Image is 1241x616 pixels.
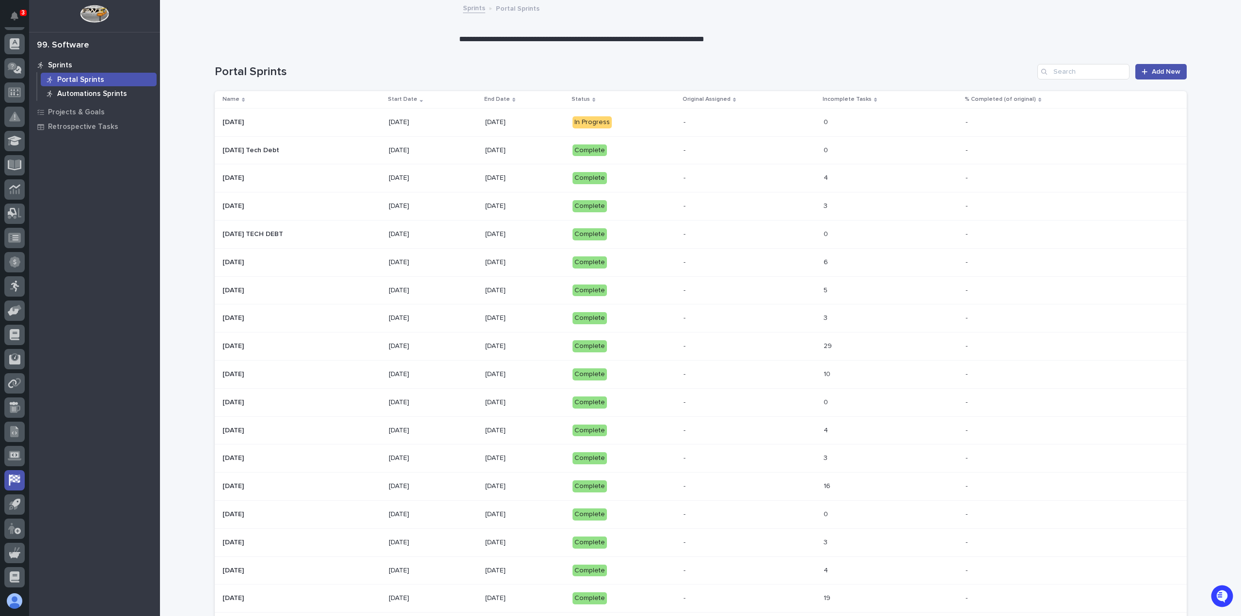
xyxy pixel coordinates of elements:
[573,592,607,604] div: Complete
[573,144,607,157] div: Complete
[573,228,607,240] div: Complete
[215,276,1187,304] tr: [DATE][DATE] [DATE][DATE]Complete-- 55 --
[389,398,477,407] p: [DATE]
[10,9,29,29] img: Stacker
[485,482,565,490] p: [DATE]
[223,340,246,350] p: [DATE]
[80,5,109,23] img: Workspace Logo
[389,314,477,322] p: [DATE]
[215,528,1187,556] tr: [DATE][DATE] [DATE][DATE]Complete-- 33 --
[966,565,970,575] p: -
[12,12,25,27] div: Notifications3
[684,228,687,238] p: -
[215,361,1187,389] tr: [DATE][DATE] [DATE][DATE]Complete-- 1010 --
[966,200,970,210] p: -
[573,565,607,577] div: Complete
[165,111,176,122] button: Start new chat
[824,425,830,435] p: 4
[966,425,970,435] p: -
[684,425,687,435] p: -
[389,482,477,490] p: [DATE]
[966,340,970,350] p: -
[96,179,117,187] span: Pylon
[389,567,477,575] p: [DATE]
[215,304,1187,332] tr: [DATE][DATE] [DATE][DATE]Complete-- 33 --
[215,332,1187,361] tr: [DATE][DATE] [DATE][DATE]Complete-- 2929 --
[215,501,1187,529] tr: [DATE][DATE] [DATE][DATE]Complete-- 00 --
[215,136,1187,164] tr: [DATE] Tech Debt[DATE] Tech Debt [DATE][DATE]Complete-- 00 --
[684,452,687,462] p: -
[223,592,246,602] p: [DATE]
[573,340,607,352] div: Complete
[485,202,565,210] p: [DATE]
[1037,64,1130,79] input: Search
[6,152,57,169] a: 📖Help Docs
[823,94,872,105] p: Incomplete Tasks
[684,256,687,267] p: -
[389,230,477,238] p: [DATE]
[966,508,970,519] p: -
[4,6,25,26] button: Notifications
[684,368,687,379] p: -
[824,144,830,155] p: 0
[824,340,834,350] p: 29
[966,256,970,267] p: -
[684,396,687,407] p: -
[48,108,105,117] p: Projects & Goals
[573,256,607,269] div: Complete
[485,174,565,182] p: [DATE]
[389,594,477,602] p: [DATE]
[485,426,565,435] p: [DATE]
[573,368,607,380] div: Complete
[966,592,970,602] p: -
[223,228,285,238] p: [DATE] TECH DEBT
[824,565,830,575] p: 4
[389,342,477,350] p: [DATE]
[824,508,830,519] p: 0
[215,556,1187,584] tr: [DATE][DATE] [DATE][DATE]Complete-- 44 --
[223,425,246,435] p: [DATE]
[684,200,687,210] p: -
[485,118,565,126] p: [DATE]
[966,116,970,126] p: -
[573,172,607,184] div: Complete
[57,90,127,98] p: Automations Sprints
[684,480,687,490] p: -
[223,537,246,547] p: [DATE]
[824,312,829,322] p: 3
[223,368,246,379] p: [DATE]
[485,538,565,547] p: [DATE]
[223,480,246,490] p: [DATE]
[966,396,970,407] p: -
[573,116,612,128] div: In Progress
[37,73,160,86] a: Portal Sprints
[215,388,1187,416] tr: [DATE][DATE] [DATE][DATE]Complete-- 00 --
[215,108,1187,136] tr: [DATE][DATE] [DATE][DATE]In Progress-- 00 --
[824,256,830,267] p: 6
[215,164,1187,192] tr: [DATE][DATE] [DATE][DATE]Complete-- 44 --
[684,592,687,602] p: -
[19,156,53,165] span: Help Docs
[10,108,27,125] img: 1736555164131-43832dd5-751b-4058-ba23-39d91318e5a0
[389,146,477,155] p: [DATE]
[223,284,246,295] p: [DATE]
[463,2,485,13] a: Sprints
[215,473,1187,501] tr: [DATE][DATE] [DATE][DATE]Complete-- 1616 --
[389,258,477,267] p: [DATE]
[966,480,970,490] p: -
[389,538,477,547] p: [DATE]
[215,65,1034,79] h1: Portal Sprints
[485,567,565,575] p: [DATE]
[824,480,832,490] p: 16
[223,565,246,575] p: [DATE]
[21,9,25,16] p: 3
[223,312,246,322] p: [DATE]
[684,144,687,155] p: -
[824,396,830,407] p: 0
[573,200,607,212] div: Complete
[57,76,104,84] p: Portal Sprints
[223,396,246,407] p: [DATE]
[485,286,565,295] p: [DATE]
